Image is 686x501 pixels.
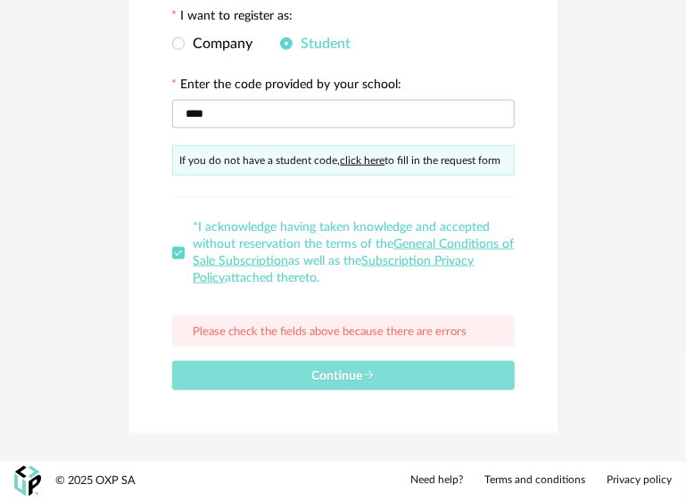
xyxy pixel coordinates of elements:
[484,474,585,489] a: Terms and conditions
[14,466,41,497] img: OXP
[172,361,515,390] button: Continue
[194,221,515,284] span: *I acknowledge having taken knowledge and accepted without reservation the terms of the as well a...
[311,370,375,382] span: Continue
[185,37,253,51] span: Company
[55,474,136,489] div: © 2025 OXP SA
[410,474,463,489] a: Need help?
[341,155,385,166] a: click here
[172,10,293,26] label: I want to register as:
[607,474,672,489] a: Privacy policy
[172,145,515,176] div: If you do not have a student code, to fill in the request form
[172,78,402,94] label: Enter the code provided by your school:
[194,255,475,284] a: Subscription Privacy Policy
[194,326,467,338] span: Please check the fields above because there are errors
[293,37,351,51] span: Student
[194,238,515,267] a: General Conditions of Sale Subscription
